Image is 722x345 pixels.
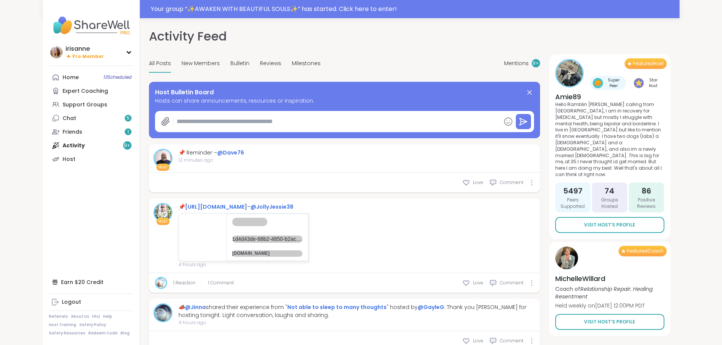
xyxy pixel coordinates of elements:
[66,45,104,53] div: irisanne
[158,164,167,170] span: Host
[182,59,220,67] span: New Members
[179,261,309,268] span: 4 hours ago
[92,314,100,319] a: FAQ
[584,318,635,325] span: Visit Host’s Profile
[156,278,166,288] img: Libby1520
[155,88,214,97] span: Host Bulletin Board
[605,186,614,196] span: 74
[49,275,133,289] div: Earn $20 Credit
[555,274,664,283] h4: MichelleWillard
[584,222,635,228] span: Visit Host’s Profile
[127,129,129,135] span: 1
[555,302,664,309] p: Held weekly on [DATE] 12:00PM PDT
[558,197,587,210] span: Peers Supported
[555,217,664,233] a: Visit Host’s Profile
[155,204,171,221] img: JollyJessie38
[555,101,664,178] p: Hello Ramblin [PERSON_NAME] calling from [GEOGRAPHIC_DATA], I am in recovery for [MEDICAL_DATA] b...
[595,197,624,210] span: Groups Hosted
[155,97,534,105] span: Hosts can share announcements, resources or inspiration.
[179,157,244,164] span: 12 minutes ago
[49,98,133,111] a: Support Groups
[473,179,483,186] span: Love
[103,314,112,319] a: Help
[153,303,172,322] a: Jinna
[632,197,661,210] span: Positive Reviews
[49,314,68,319] a: Referrals
[49,152,133,166] a: Host
[149,59,171,67] span: All Posts
[563,186,583,196] span: 5497
[208,279,234,286] span: 1 Comment
[63,87,108,95] div: Expert Coaching
[500,279,523,286] span: Comment
[645,77,661,89] span: Star Host
[49,295,133,309] a: Logout
[49,322,76,328] a: Host Training
[71,314,89,319] a: About Us
[179,213,309,261] a: 1d4d43de-68b2-4850-b2ac-9a79c87493c51d4d43de-68b2-4850-b2ac-9a79c87493c5[DOMAIN_NAME]
[473,337,483,344] span: Love
[418,303,444,311] a: @GayleG
[473,279,483,286] span: Love
[185,203,247,211] a: [URL][DOMAIN_NAME]
[500,337,523,344] span: Comment
[155,150,171,167] img: Dave76
[179,303,536,319] div: 📣 shared their experience from " " hosted by : Thank you [PERSON_NAME] for hosting tonight. Light...
[555,92,664,101] h4: Amie89
[49,331,85,336] a: Safety Resources
[63,128,82,136] div: Friends
[627,248,664,254] span: Featured Coach
[153,149,172,168] a: Dave76
[49,84,133,98] a: Expert Coaching
[292,59,321,67] span: Milestones
[173,279,196,286] a: 1 Reaction
[251,203,293,211] a: @JollyJessie38
[232,218,268,226] p: 1d4d43de-68b2-4850-b2ac-9a79c87493c5
[555,314,664,330] a: Visit Host’s Profile
[556,60,583,86] img: Amie89
[62,298,81,306] div: Logout
[555,285,664,300] p: Coach of
[260,59,281,67] span: Reviews
[149,27,227,45] h1: Activity Feed
[49,125,133,139] a: Friends1
[151,5,675,14] div: Your group “ ✨AWAKEN WITH BEAUTIFUL SOULS✨ ” has started. Click here to enter!
[232,236,302,243] p: 1d4d43de-68b2-4850-b2ac-9a79c87493c5
[232,250,302,257] p: [DOMAIN_NAME]
[500,179,523,186] span: Comment
[593,78,603,88] img: Super Peer
[88,331,117,336] a: Redeem Code
[605,77,623,89] span: Super Peer
[153,203,172,222] a: JollyJessie38
[217,149,244,156] a: @Dave76
[79,322,106,328] a: Safety Policy
[49,12,133,39] img: ShareWell Nav Logo
[555,285,653,300] i: Relationship Repair: Healing Resentment
[179,203,309,211] div: 📌 –
[63,156,75,163] div: Host
[634,78,644,88] img: Star Host
[121,331,130,336] a: Blog
[287,303,387,311] a: Not able to sleep to many thoughts
[642,186,651,196] span: 86
[72,53,104,60] span: Pro Member
[555,247,578,269] img: MichelleWillard
[63,74,79,81] div: Home
[179,149,244,157] div: 📌 Reminder –
[633,61,664,67] span: Featured Host
[103,74,132,80] span: 13 Scheduled
[230,59,249,67] span: Bulletin
[49,70,133,84] a: Home13Scheduled
[185,303,206,311] a: @Jinna
[504,59,529,67] span: Mentions
[127,115,130,122] span: 5
[158,219,167,224] span: Host
[532,60,539,67] span: 9 +
[155,304,171,321] img: Jinna
[50,46,63,58] img: irisanne
[63,115,76,122] div: Chat
[179,319,536,326] span: 4 hours ago
[63,101,107,109] div: Support Groups
[49,111,133,125] a: Chat5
